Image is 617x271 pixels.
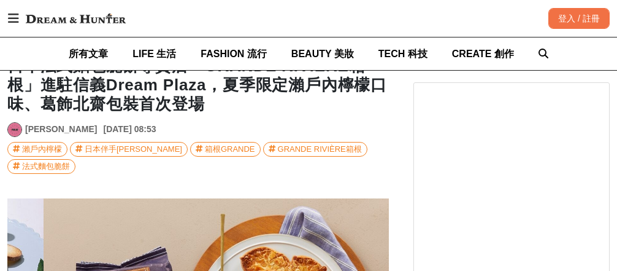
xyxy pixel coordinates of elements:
a: 所有文章 [69,37,108,70]
a: [PERSON_NAME] [25,123,97,136]
div: 箱根GRANDE [205,143,255,156]
a: Avatar [7,122,22,137]
div: 法式麵包脆餅 [22,160,70,173]
a: LIFE 生活 [132,37,176,70]
span: LIFE 生活 [132,49,176,59]
div: GRANDE RIVIÈRE箱根 [278,143,362,156]
a: 瀨戶內檸檬 [7,142,67,157]
span: CREATE 創作 [452,49,514,59]
a: 法式麵包脆餅 [7,159,75,174]
span: 所有文章 [69,49,108,59]
a: 日本伴手[PERSON_NAME] [70,142,188,157]
a: TECH 科技 [378,37,427,70]
a: BEAUTY 美妝 [291,37,354,70]
span: BEAUTY 美妝 [291,49,354,59]
div: [DATE] 08:53 [103,123,156,136]
span: FASHION 流行 [201,49,267,59]
div: 日本伴手[PERSON_NAME] [85,143,182,156]
img: Avatar [8,123,21,136]
img: Dream & Hunter [20,7,132,29]
a: 箱根GRANDE [190,142,261,157]
span: TECH 科技 [378,49,427,59]
a: FASHION 流行 [201,37,267,70]
div: 瀨戶內檸檬 [22,143,62,156]
h1: 日本法式麵包脆餅專賣店「GRANDE RIVIÈRE箱根」進駐信義Dream Plaza，夏季限定瀨戶內檸檬口味、葛飾北齋包裝首次登場 [7,57,389,114]
a: GRANDE RIVIÈRE箱根 [263,142,367,157]
div: 登入 / 註冊 [548,8,610,29]
a: CREATE 創作 [452,37,514,70]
